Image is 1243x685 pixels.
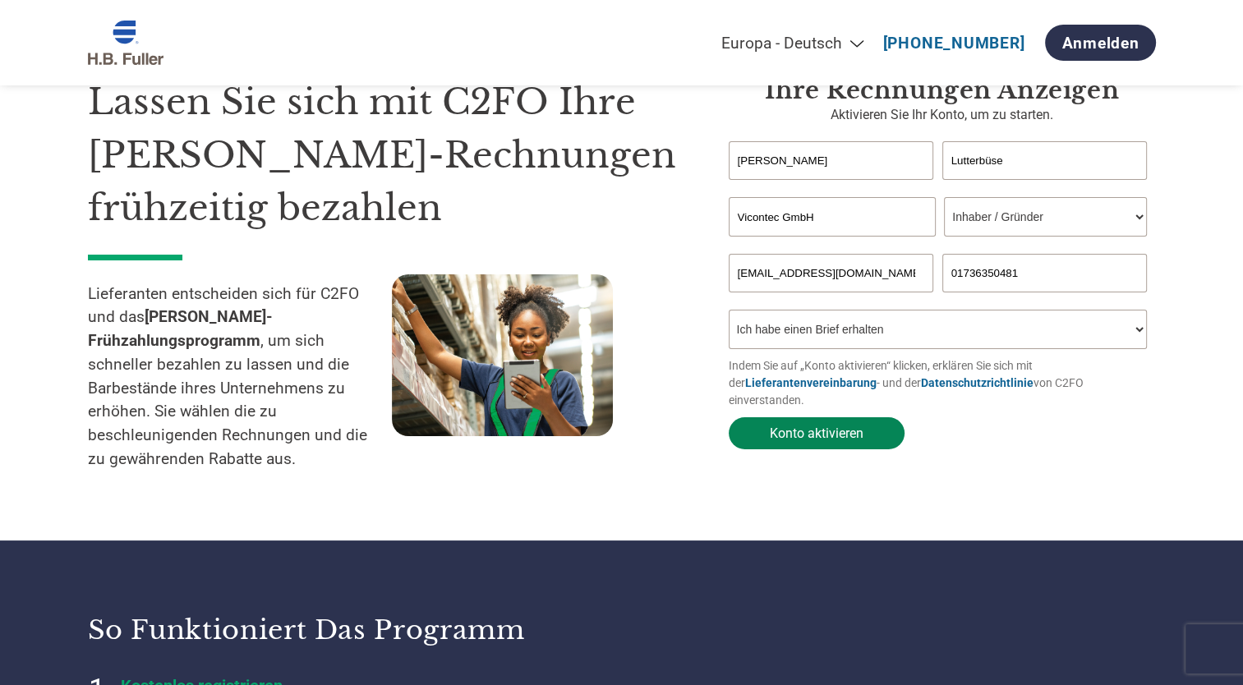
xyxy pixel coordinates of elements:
p: Aktivieren Sie Ihr Konto, um zu starten. [729,105,1156,125]
strong: [PERSON_NAME]-Frühzahlungsprogramm [88,307,273,350]
p: Indem Sie auf „Konto aktivieren“ klicken, erklären Sie sich mit der - und der von C2FO einverstan... [729,357,1156,409]
a: Lieferantenvereinbarung [745,376,877,389]
p: Lieferanten entscheiden sich für C2FO und das , um sich schneller bezahlen zu lassen und die Barb... [88,283,392,471]
button: Konto aktivieren [729,417,905,449]
input: Unternehmen* [729,197,936,237]
input: Vorname* [729,141,934,180]
div: Invalid first name or first name is too long [729,182,934,191]
img: H.B. Fuller [88,21,163,66]
input: Nachname* [942,141,1148,180]
div: Invalid last name or last name is too long [942,182,1148,191]
h3: So funktioniert das Programm [88,614,601,646]
input: Invalid Email format [729,254,934,292]
img: supply chain worker [392,274,613,436]
h1: Lassen Sie sich mit C2FO Ihre [PERSON_NAME]-Rechnungen frühzeitig bezahlen [88,76,679,235]
div: Inavlid Email Address [729,294,934,303]
input: Telefon* [942,254,1148,292]
h3: Ihre Rechnungen anzeigen [729,76,1156,105]
div: Invalid company name or company name is too long [729,238,1148,247]
a: Anmelden [1045,25,1155,61]
a: Datenschutzrichtlinie [921,376,1034,389]
select: Title/Role [944,197,1147,237]
a: [PHONE_NUMBER] [883,34,1025,53]
div: Inavlid Phone Number [942,294,1148,303]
